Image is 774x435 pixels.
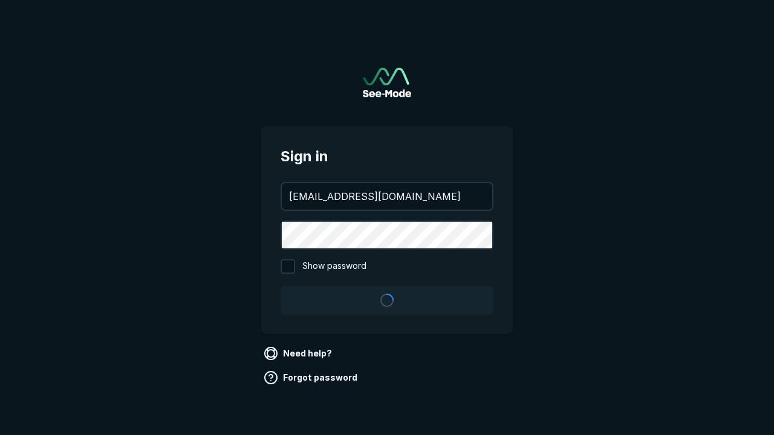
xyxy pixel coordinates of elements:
span: Sign in [281,146,493,167]
a: Need help? [261,344,337,363]
a: Forgot password [261,368,362,387]
a: Go to sign in [363,68,411,97]
span: Show password [302,259,366,274]
input: your@email.com [282,183,492,210]
img: See-Mode Logo [363,68,411,97]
